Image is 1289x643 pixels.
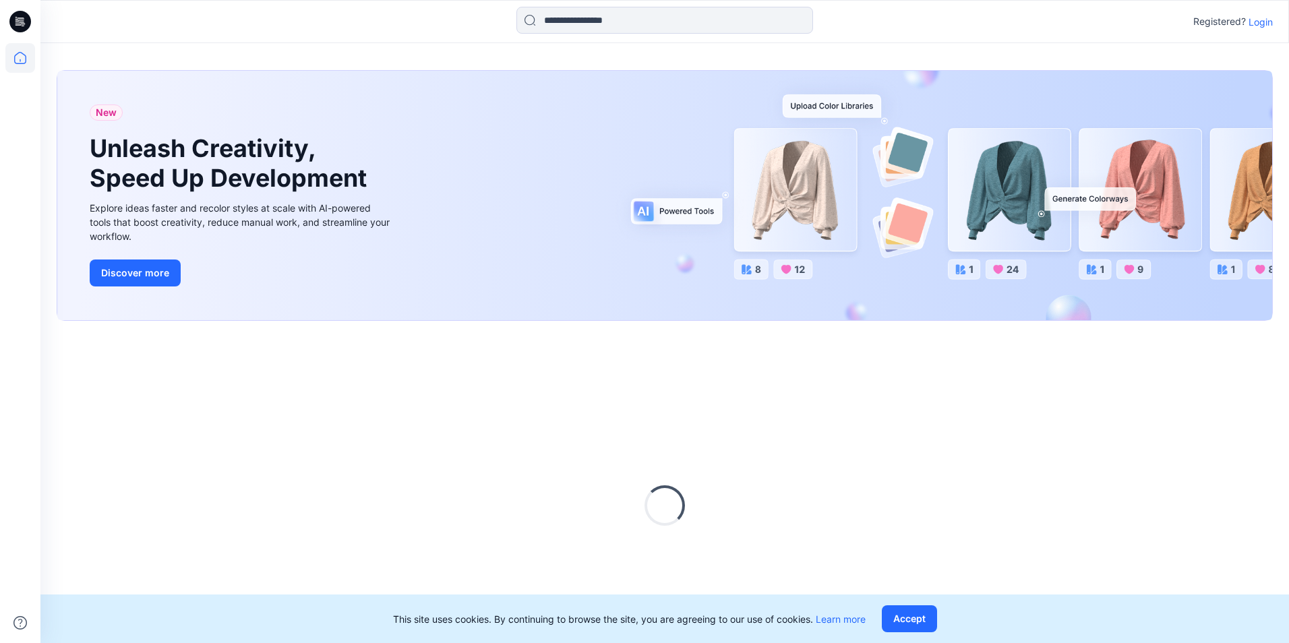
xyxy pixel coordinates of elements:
a: Discover more [90,259,393,286]
span: New [96,104,117,121]
h1: Unleash Creativity, Speed Up Development [90,134,373,192]
button: Discover more [90,259,181,286]
button: Accept [882,605,937,632]
p: Login [1249,15,1273,29]
p: Registered? [1193,13,1246,30]
a: Learn more [816,613,866,625]
div: Explore ideas faster and recolor styles at scale with AI-powered tools that boost creativity, red... [90,201,393,243]
p: This site uses cookies. By continuing to browse the site, you are agreeing to our use of cookies. [393,612,866,626]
